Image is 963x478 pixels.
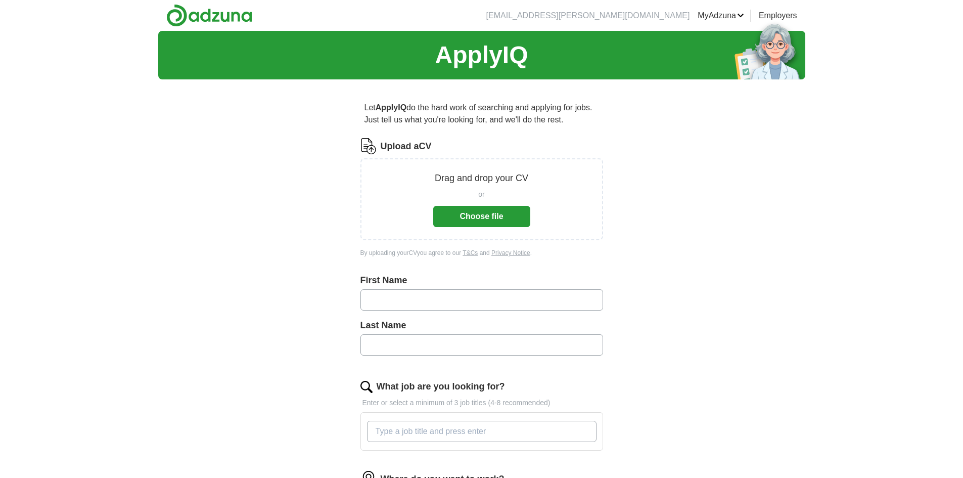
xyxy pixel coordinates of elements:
[478,189,484,200] span: or
[360,381,373,393] img: search.png
[166,4,252,27] img: Adzuna logo
[360,398,603,408] p: Enter or select a minimum of 3 job titles (4-8 recommended)
[360,319,603,332] label: Last Name
[367,421,597,442] input: Type a job title and press enter
[381,140,432,153] label: Upload a CV
[463,249,478,256] a: T&Cs
[433,206,530,227] button: Choose file
[486,10,690,22] li: [EMAIL_ADDRESS][PERSON_NAME][DOMAIN_NAME]
[759,10,797,22] a: Employers
[376,103,406,112] strong: ApplyIQ
[491,249,530,256] a: Privacy Notice
[360,248,603,257] div: By uploading your CV you agree to our and .
[435,171,528,185] p: Drag and drop your CV
[360,98,603,130] p: Let do the hard work of searching and applying for jobs. Just tell us what you're looking for, an...
[360,274,603,287] label: First Name
[377,380,505,394] label: What job are you looking for?
[698,10,744,22] a: MyAdzuna
[360,138,377,154] img: CV Icon
[435,37,528,73] h1: ApplyIQ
